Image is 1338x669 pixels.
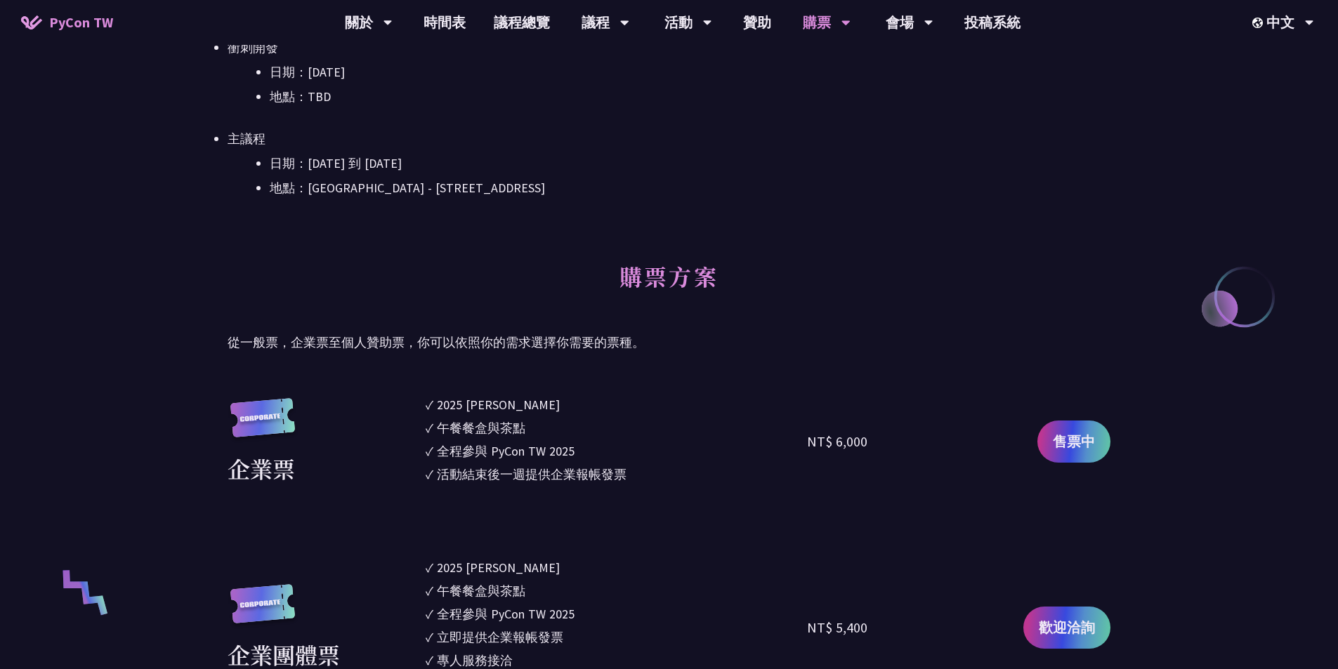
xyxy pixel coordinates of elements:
[437,418,525,437] div: 午餐餐盒與茶點
[1023,607,1110,649] a: 歡迎洽詢
[437,581,525,600] div: 午餐餐盒與茶點
[437,442,575,461] div: 全程參與 PyCon TW 2025
[270,178,1110,199] li: 地點：[GEOGRAPHIC_DATA] - ​[STREET_ADDRESS]
[437,604,575,623] div: 全程參與 PyCon TW 2025
[270,62,1110,83] li: 日期：[DATE]
[437,395,560,414] div: 2025 [PERSON_NAME]
[270,86,1110,107] li: 地點：TBD
[228,584,298,638] img: corporate.a587c14.svg
[437,628,563,647] div: 立即提供企業報帳發票
[1039,617,1095,638] span: 歡迎洽詢
[426,604,808,623] li: ✓
[426,465,808,484] li: ✓
[1053,431,1095,452] span: 售票中
[228,332,1110,353] p: 從一般票，企業票至個人贊助票，你可以依照你的需求選擇你需要的票種。
[228,248,1110,325] h2: 購票方案
[228,451,295,485] div: 企業票
[21,15,42,29] img: Home icon of PyCon TW 2025
[1252,18,1266,28] img: Locale Icon
[228,128,1110,199] li: 主議程
[228,398,298,452] img: corporate.a587c14.svg
[426,628,808,647] li: ✓
[807,617,867,638] div: NT$ 5,400
[426,558,808,577] li: ✓
[228,37,1110,107] li: 衝刺開發
[426,395,808,414] li: ✓
[426,418,808,437] li: ✓
[270,153,1110,174] li: 日期：[DATE] 到 [DATE]
[437,558,560,577] div: 2025 [PERSON_NAME]
[437,465,627,484] div: 活動結束後一週提供企業報帳發票
[807,431,867,452] div: NT$ 6,000
[426,581,808,600] li: ✓
[7,5,127,40] a: PyCon TW
[1037,420,1110,463] a: 售票中
[426,442,808,461] li: ✓
[49,12,113,33] span: PyCon TW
